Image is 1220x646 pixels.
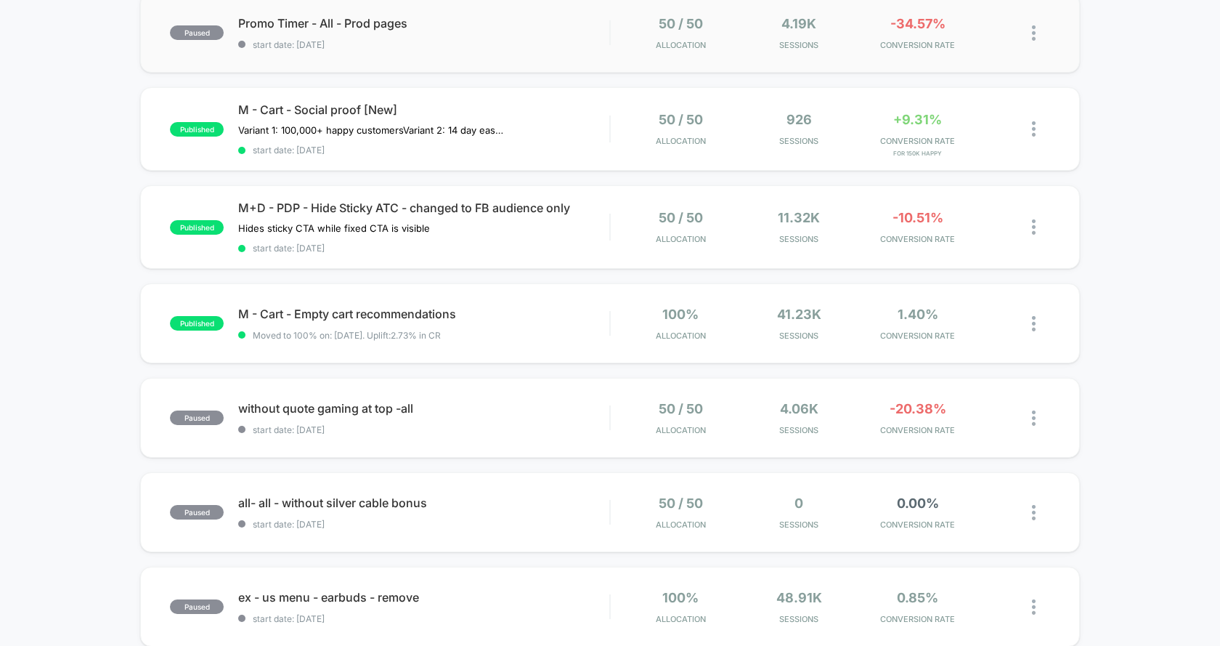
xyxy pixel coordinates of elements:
[1032,505,1036,520] img: close
[862,520,973,530] span: CONVERSION RATE
[659,401,703,416] span: 50 / 50
[238,145,609,156] span: start date: [DATE]
[238,102,609,117] span: M - Cart - Social proof [New]
[862,425,973,435] span: CONVERSION RATE
[862,136,973,146] span: CONVERSION RATE
[170,599,224,614] span: paused
[862,40,973,50] span: CONVERSION RATE
[1032,121,1036,137] img: close
[777,307,821,322] span: 41.23k
[656,331,706,341] span: Allocation
[170,411,224,425] span: paused
[776,590,822,605] span: 48.91k
[897,590,938,605] span: 0.85%
[890,401,946,416] span: -20.38%
[897,496,939,511] span: 0.00%
[898,307,938,322] span: 1.40%
[744,425,855,435] span: Sessions
[656,40,706,50] span: Allocation
[656,136,706,146] span: Allocation
[253,330,441,341] span: Moved to 100% on: [DATE] . Uplift: 2.73% in CR
[662,307,699,322] span: 100%
[238,222,430,234] span: Hides sticky CTA while fixed CTA is visible
[862,331,973,341] span: CONVERSION RATE
[238,307,609,321] span: M - Cart - Empty cart recommendations
[786,112,812,127] span: 926
[170,122,224,137] span: published
[659,112,703,127] span: 50 / 50
[238,201,609,215] span: M+D - PDP - Hide Sticky ATC - changed to FB audience only
[744,136,855,146] span: Sessions
[778,210,820,225] span: 11.32k
[744,614,855,624] span: Sessions
[659,210,703,225] span: 50 / 50
[1032,219,1036,235] img: close
[781,16,816,31] span: 4.19k
[170,505,224,520] span: paused
[659,496,703,511] span: 50 / 50
[238,496,609,510] span: all- all - without silver cable bonus
[238,124,508,136] span: Variant 1: 100,000+ happy customersVariant 2: 14 day easy returns (paused)
[1032,316,1036,331] img: close
[238,39,609,50] span: start date: [DATE]
[892,210,943,225] span: -10.51%
[780,401,818,416] span: 4.06k
[238,401,609,416] span: without quote gaming at top -all
[1032,599,1036,615] img: close
[659,16,703,31] span: 50 / 50
[890,16,945,31] span: -34.57%
[238,590,609,605] span: ex - us menu - earbuds - remove
[744,234,855,244] span: Sessions
[862,614,973,624] span: CONVERSION RATE
[170,25,224,40] span: paused
[238,424,609,435] span: start date: [DATE]
[170,316,224,331] span: published
[1032,25,1036,41] img: close
[662,590,699,605] span: 100%
[862,234,973,244] span: CONVERSION RATE
[238,16,609,31] span: Promo Timer - All - Prod pages
[238,243,609,254] span: start date: [DATE]
[862,150,973,157] span: for 150k Happy
[744,331,855,341] span: Sessions
[656,520,706,530] span: Allocation
[893,112,942,127] span: +9.31%
[744,40,855,50] span: Sessions
[744,520,855,530] span: Sessions
[170,220,224,235] span: published
[656,614,706,624] span: Allocation
[656,425,706,435] span: Allocation
[656,234,706,244] span: Allocation
[1032,411,1036,426] img: close
[238,519,609,530] span: start date: [DATE]
[794,496,803,511] span: 0
[238,613,609,624] span: start date: [DATE]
